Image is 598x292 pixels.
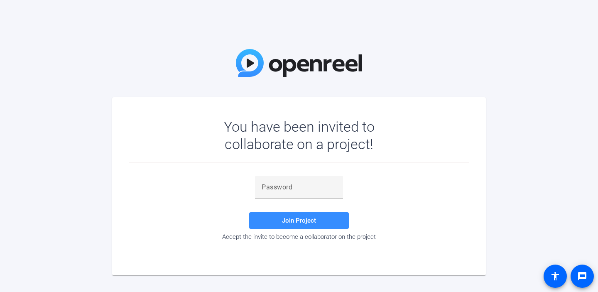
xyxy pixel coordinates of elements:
mat-icon: message [577,271,587,281]
div: You have been invited to collaborate on a project! [200,118,399,153]
input: Password [262,182,336,192]
div: Accept the invite to become a collaborator on the project [129,233,469,240]
mat-icon: accessibility [550,271,560,281]
button: Join Project [249,212,349,229]
span: Join Project [282,217,316,224]
img: OpenReel Logo [236,49,362,77]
